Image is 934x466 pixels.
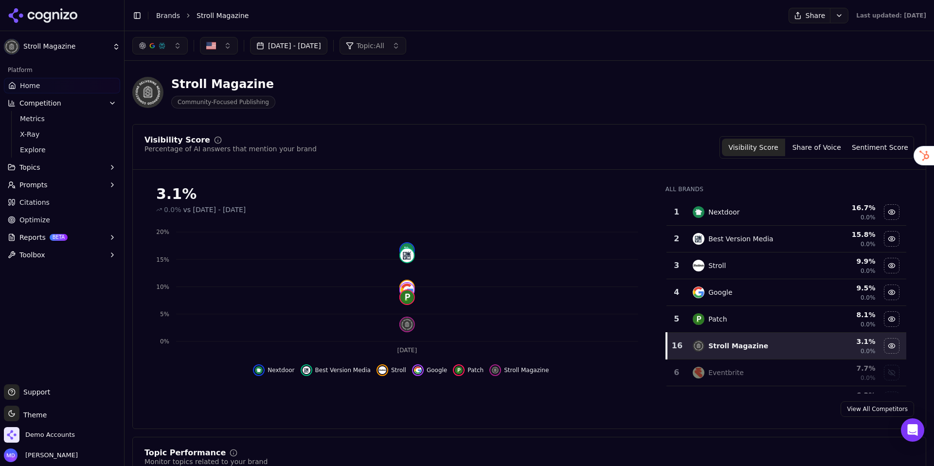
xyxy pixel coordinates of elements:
img: google [400,283,414,297]
div: 16.7 % [813,203,875,213]
img: stroll magazine [491,366,499,374]
img: patch [693,313,704,325]
img: stroll magazine [693,340,704,352]
nav: breadcrumb [156,11,769,20]
a: Home [4,78,120,93]
button: Hide nextdoor data [884,204,899,220]
a: X-Ray [16,127,108,141]
button: Visibility Score [722,139,785,156]
span: 0.0% [861,267,876,275]
button: Share of Voice [785,139,848,156]
div: Google [708,287,732,297]
span: Toolbox [19,250,45,260]
div: 3.1 % [813,337,875,346]
div: Stroll Magazine [708,341,768,351]
tspan: [DATE] [397,347,417,354]
button: Hide google data [412,364,447,376]
div: 3.1% [156,185,646,203]
a: Brands [156,12,180,19]
span: Stroll Magazine [504,366,549,374]
img: nextdoor [693,206,704,218]
span: Optimize [19,215,50,225]
img: stroll [400,281,414,294]
img: Stroll Magazine [132,77,163,108]
button: Share [789,8,830,23]
img: patch [455,366,463,374]
img: best version media [303,366,310,374]
button: Hide nextdoor data [253,364,294,376]
span: Google [427,366,447,374]
span: Best Version Media [315,366,371,374]
tspan: 20% [156,229,169,235]
button: Show the windsor connection data [884,392,899,407]
img: eventbrite [693,367,704,378]
tr: 4googleGoogle9.5%0.0%Hide google data [666,279,906,306]
img: stroll [378,366,386,374]
span: 0.0% [861,347,876,355]
span: Community-Focused Publishing [171,96,275,108]
button: Hide google data [884,285,899,300]
button: Competition [4,95,120,111]
span: [PERSON_NAME] [21,451,78,460]
div: Percentage of AI answers that mention your brand [144,144,317,154]
img: nextdoor [400,243,414,257]
span: Home [20,81,40,90]
div: Stroll Magazine [171,76,275,92]
tr: 6eventbriteEventbrite7.7%0.0%Show eventbrite data [666,359,906,386]
tspan: 0% [160,338,169,345]
button: Hide stroll magazine data [884,338,899,354]
button: Hide patch data [884,311,899,327]
span: vs [DATE] - [DATE] [183,205,246,215]
div: Nextdoor [708,207,739,217]
span: Topics [19,162,40,172]
span: 0.0% [861,294,876,302]
tr: 2best version mediaBest Version Media15.8%0.0%Hide best version media data [666,226,906,252]
div: Stroll [708,261,726,270]
div: 4 [670,287,683,298]
img: stroll [693,260,704,271]
tspan: 5% [160,311,169,318]
span: BETA [50,234,68,241]
span: Theme [19,411,47,419]
span: Support [19,387,50,397]
div: 3 [670,260,683,271]
img: Melissa Dowd [4,448,18,462]
button: Hide stroll data [884,258,899,273]
span: 0.0% [164,205,181,215]
div: 15.8 % [813,230,875,239]
span: Metrics [20,114,105,124]
button: Open organization switcher [4,427,75,443]
img: patch [400,290,414,304]
div: 5 [670,313,683,325]
span: Stroll Magazine [197,11,249,20]
span: Competition [19,98,61,108]
span: Prompts [19,180,48,190]
tspan: 10% [156,284,169,290]
tr: 6.3%Show the windsor connection data [666,386,906,413]
div: 9.5 % [813,283,875,293]
a: Optimize [4,212,120,228]
tspan: 15% [156,256,169,263]
img: google [693,287,704,298]
span: 0.0% [861,240,876,248]
tr: 5patchPatch8.1%0.0%Hide patch data [666,306,906,333]
span: Stroll Magazine [23,42,108,51]
a: Explore [16,143,108,157]
button: Sentiment Score [848,139,912,156]
button: [DATE] - [DATE] [250,37,327,54]
div: 16 [671,340,683,352]
img: stroll magazine [400,318,414,331]
img: google [414,366,422,374]
div: Eventbrite [708,368,744,377]
span: Stroll [391,366,406,374]
img: Stroll Magazine [4,39,19,54]
img: best version media [693,233,704,245]
span: Explore [20,145,105,155]
tr: 1nextdoorNextdoor16.7%0.0%Hide nextdoor data [666,199,906,226]
a: Metrics [16,112,108,125]
div: 6 [670,367,683,378]
button: Hide stroll magazine data [489,364,549,376]
div: Visibility Score [144,136,210,144]
div: All Brands [665,185,906,193]
div: 1 [670,206,683,218]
